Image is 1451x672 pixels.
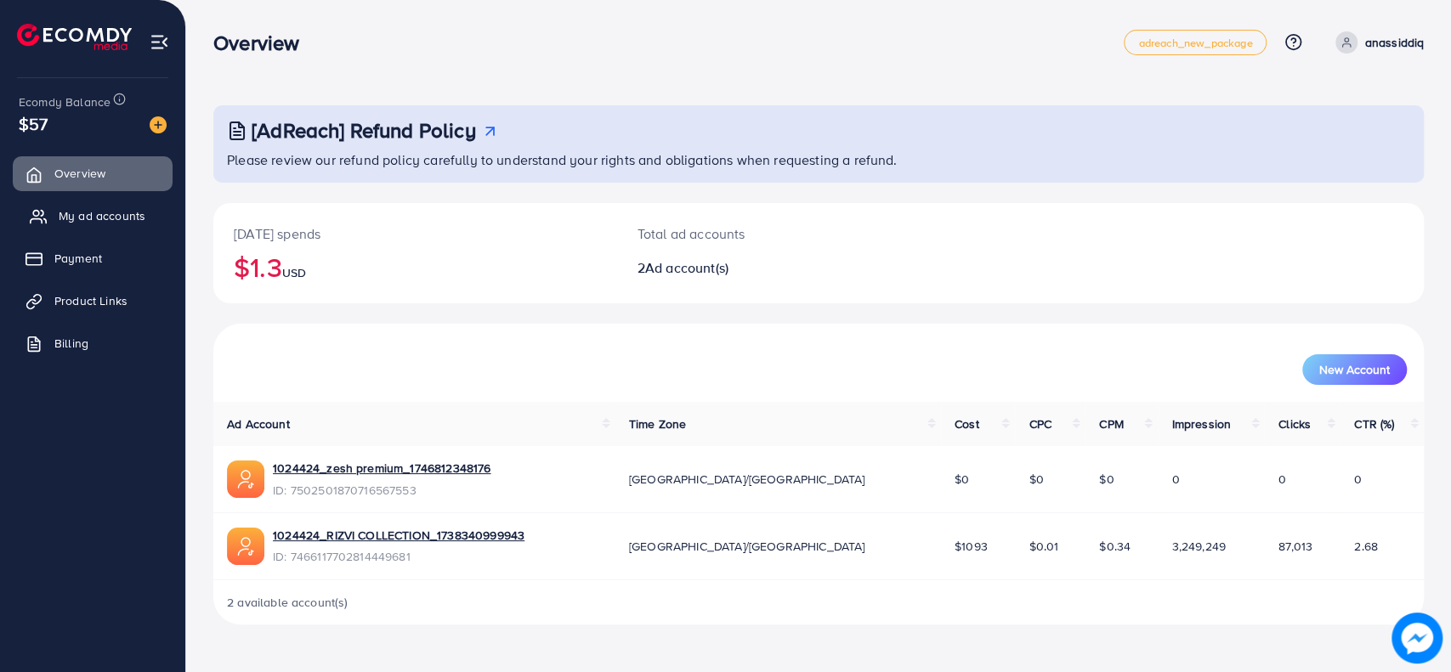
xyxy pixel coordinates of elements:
[1099,538,1131,555] span: $0.34
[273,482,490,499] span: ID: 7502501870716567553
[59,207,145,224] span: My ad accounts
[227,150,1414,170] p: Please review our refund policy carefully to understand your rights and obligations when requesti...
[1278,471,1286,488] span: 0
[1278,415,1311,432] span: Clicks
[282,264,306,281] span: USD
[150,116,167,133] img: image
[1354,415,1394,432] span: CTR (%)
[1302,354,1407,385] button: New Account
[955,538,988,555] span: $1093
[1124,30,1267,55] a: adreach_new_package
[227,460,264,498] img: ic-ads-acc.e4c84228.svg
[1391,613,1442,664] img: image
[273,527,524,544] a: 1024424_RIZVI COLLECTION_1738340999943
[252,118,476,143] h3: [AdReach] Refund Policy
[629,415,686,432] span: Time Zone
[19,93,111,110] span: Ecomdy Balance
[54,165,105,182] span: Overview
[1171,415,1231,432] span: Impression
[1171,538,1225,555] span: 3,249,249
[227,415,290,432] span: Ad Account
[638,223,899,244] p: Total ad accounts
[629,538,865,555] span: [GEOGRAPHIC_DATA]/[GEOGRAPHIC_DATA]
[1278,538,1312,555] span: 87,013
[1364,32,1424,53] p: anassiddiq
[273,548,524,565] span: ID: 7466117702814449681
[234,251,597,283] h2: $1.3
[1329,31,1424,54] a: anassiddiq
[227,528,264,565] img: ic-ads-acc.e4c84228.svg
[13,199,173,233] a: My ad accounts
[1319,364,1390,376] span: New Account
[1029,415,1051,432] span: CPC
[13,326,173,360] a: Billing
[234,223,597,244] p: [DATE] spends
[273,460,490,477] a: 1024424_zesh premium_1746812348176
[1354,471,1362,488] span: 0
[1099,471,1114,488] span: $0
[54,292,128,309] span: Product Links
[955,415,979,432] span: Cost
[1099,415,1123,432] span: CPM
[645,258,728,277] span: Ad account(s)
[638,260,899,276] h2: 2
[955,471,969,488] span: $0
[1029,538,1058,555] span: $0.01
[150,32,169,52] img: menu
[13,284,173,318] a: Product Links
[17,24,132,50] img: logo
[54,335,88,352] span: Billing
[13,156,173,190] a: Overview
[1171,471,1179,488] span: 0
[1029,471,1043,488] span: $0
[629,471,865,488] span: [GEOGRAPHIC_DATA]/[GEOGRAPHIC_DATA]
[54,250,102,267] span: Payment
[13,241,173,275] a: Payment
[1354,538,1378,555] span: 2.68
[227,594,349,611] span: 2 available account(s)
[1138,37,1252,48] span: adreach_new_package
[19,111,48,136] span: $57
[213,31,313,55] h3: Overview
